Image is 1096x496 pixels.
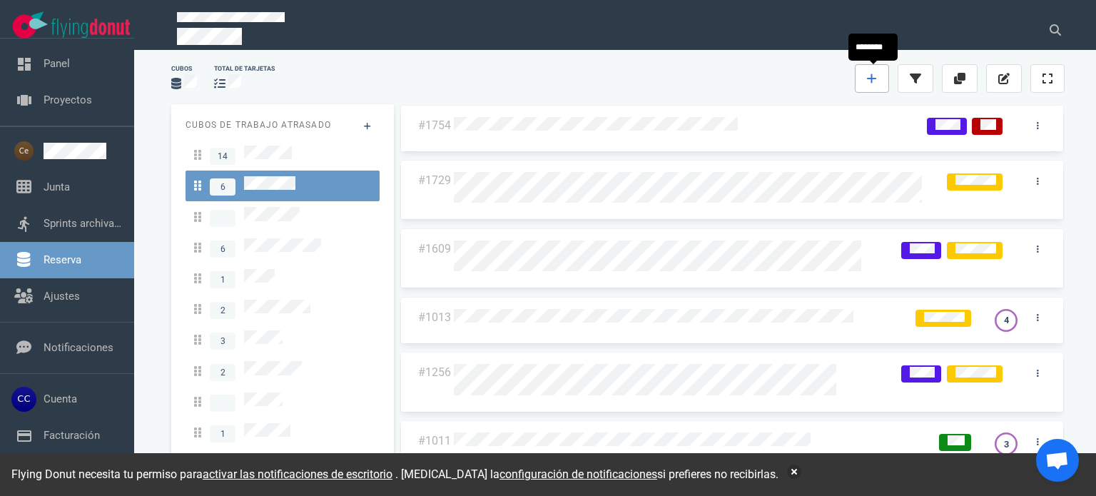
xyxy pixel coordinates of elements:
[220,182,225,192] font: 6
[186,120,331,130] font: Cubos de trabajo atrasado
[44,429,100,442] a: Facturación
[186,325,380,355] a: 3
[44,253,81,266] a: Reserva
[44,290,80,303] a: Ajustes
[218,151,228,161] font: 14
[220,368,225,378] font: 2
[499,467,657,481] a: configuración de notificaciones
[171,65,192,72] font: Cubos
[220,275,225,285] font: 1
[186,263,380,294] a: 1
[186,417,380,448] a: 1
[186,140,380,171] a: 14
[418,242,451,255] a: #1609
[186,233,380,263] a: 6
[418,365,451,379] a: #1256
[418,434,451,447] a: #1011
[220,429,225,439] font: 1
[1004,315,1009,325] font: 4
[1004,439,1009,450] font: 3
[220,305,225,315] font: 2
[11,467,203,481] font: Flying Donut necesita tu permiso para
[44,217,132,230] a: Sprints archivados
[418,173,451,187] a: #1729
[186,355,380,386] a: 2
[395,467,499,481] font: . [MEDICAL_DATA] la
[44,93,92,106] a: Proyectos
[657,467,778,481] font: si prefieres no recibirlas.
[418,310,451,324] a: #1013
[214,65,275,72] font: total de tarjetas
[203,467,392,481] font: activar las notificaciones de escritorio
[44,181,70,193] a: Junta
[1036,439,1079,482] a: Chat abierto
[51,19,130,38] img: Logotipo de texto de Flying Donut
[186,171,380,201] a: 6
[418,118,451,132] a: #1754
[186,294,380,325] a: 2
[220,244,225,254] font: 6
[44,57,70,70] a: Panel
[220,336,225,346] font: 3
